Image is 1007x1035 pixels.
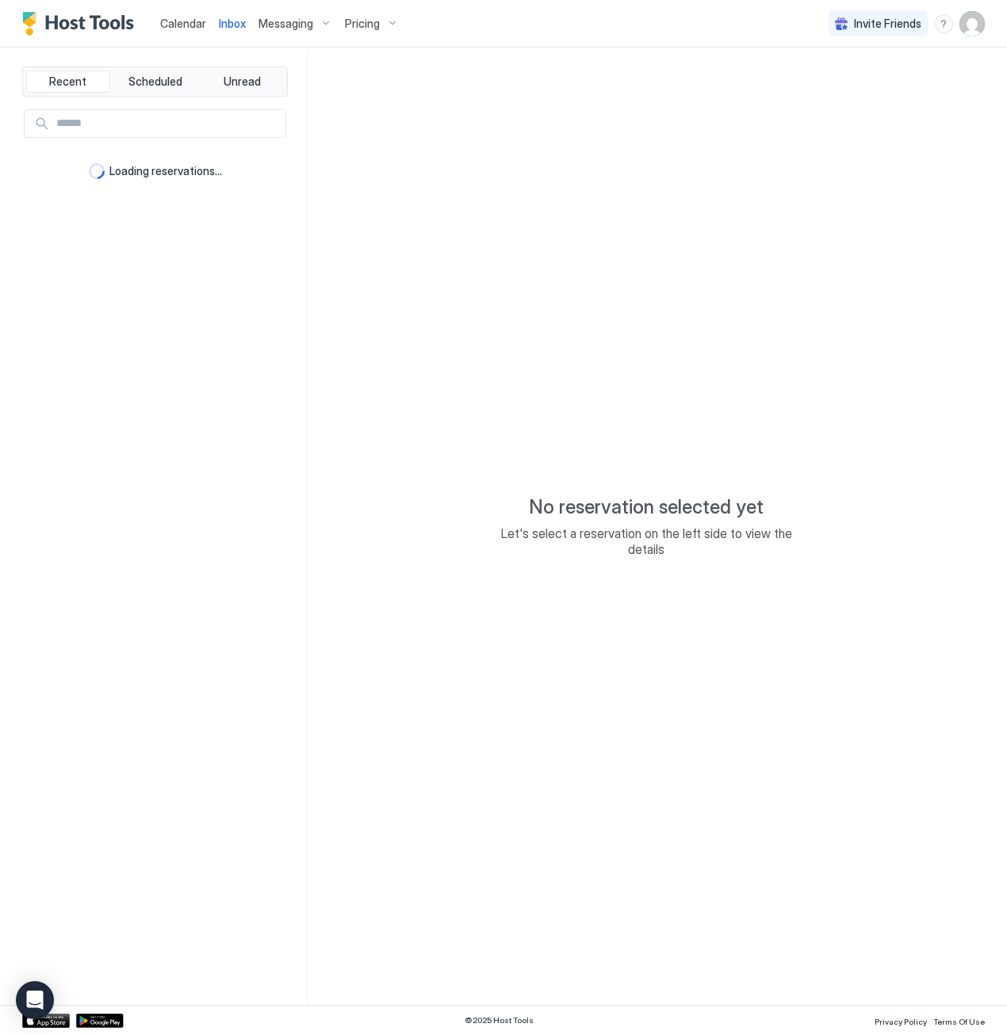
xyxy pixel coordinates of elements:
[22,12,141,36] a: Host Tools Logo
[26,71,110,93] button: Recent
[258,17,313,31] span: Messaging
[113,71,197,93] button: Scheduled
[22,1014,70,1028] a: App Store
[50,110,285,137] input: Input Field
[219,17,246,30] span: Inbox
[76,1014,124,1028] a: Google Play Store
[22,67,288,97] div: tab-group
[933,1017,985,1026] span: Terms Of Use
[109,164,222,178] span: Loading reservations...
[933,1012,985,1029] a: Terms Of Use
[875,1017,927,1026] span: Privacy Policy
[934,14,953,33] div: menu
[89,163,105,179] div: loading
[200,71,284,93] button: Unread
[529,495,764,519] span: No reservation selected yet
[488,525,805,557] span: Let's select a reservation on the left side to view the details
[128,74,182,89] span: Scheduled
[465,1015,534,1025] span: © 2025 Host Tools
[854,17,921,31] span: Invite Friends
[345,17,380,31] span: Pricing
[224,74,261,89] span: Unread
[219,15,246,32] a: Inbox
[959,11,985,36] div: User profile
[875,1012,927,1029] a: Privacy Policy
[16,981,54,1019] div: Open Intercom Messenger
[49,74,86,89] span: Recent
[160,15,206,32] a: Calendar
[160,17,206,30] span: Calendar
